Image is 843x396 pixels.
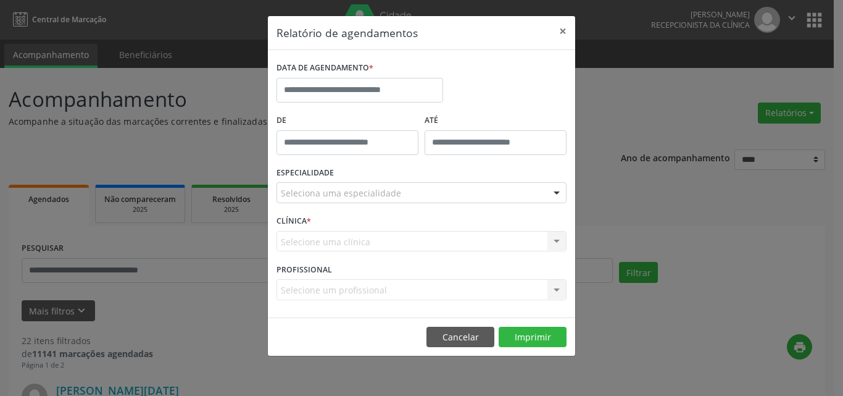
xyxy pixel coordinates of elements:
label: ATÉ [425,111,567,130]
label: PROFISSIONAL [276,260,332,279]
label: CLÍNICA [276,212,311,231]
button: Close [550,16,575,46]
label: ESPECIALIDADE [276,164,334,183]
button: Cancelar [426,327,494,348]
h5: Relatório de agendamentos [276,25,418,41]
label: De [276,111,418,130]
span: Seleciona uma especialidade [281,187,401,200]
label: DATA DE AGENDAMENTO [276,59,373,78]
button: Imprimir [499,327,567,348]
